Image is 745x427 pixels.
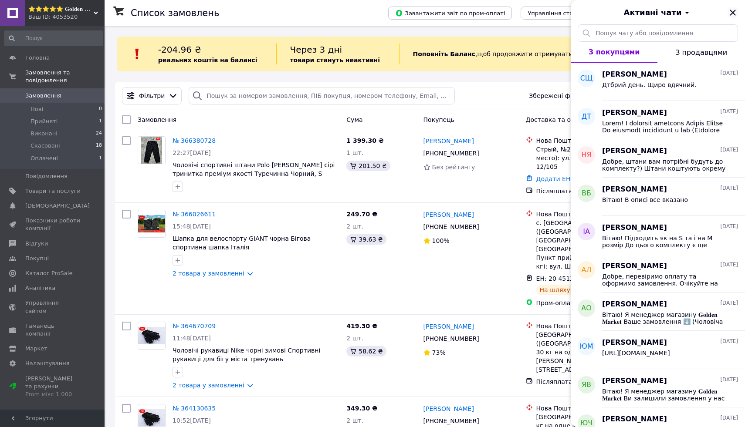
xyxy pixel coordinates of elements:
a: № 366026611 [173,211,216,218]
div: Стрый, №2 (до 30 кг на одно место): ул. [PERSON_NAME], 12/105 [536,145,642,171]
span: [PERSON_NAME] [602,146,667,156]
button: НЯ[PERSON_NAME][DATE]Добре, штани вам потрібні будуть до комплекту?) Штани коштують окрему цінну [571,139,745,178]
a: № 366380728 [173,137,216,144]
span: 11:48[DATE] [173,335,211,342]
span: Завантажити звіт по пром-оплаті [395,9,505,17]
span: Управління сайтом [25,299,81,315]
span: ІА [583,227,590,237]
button: З покупцями [571,42,657,63]
span: 100% [432,237,450,244]
span: 419.30 ₴ [346,323,377,329]
div: На шляху до одержувача [536,285,625,295]
a: 2 товара у замовленні [173,382,244,389]
div: Нова Пошта [536,136,642,145]
span: Показники роботи компанії [25,217,81,232]
span: Чоловічі рукавиці Nike чорні зимові Спортивні рукавиці для бігу міста тренувань [173,347,320,363]
b: Поповніть Баланс [413,50,475,57]
span: Cума [346,116,362,123]
button: СЩ[PERSON_NAME][DATE]Дтбрий день. Щиро вдячний. [571,63,745,101]
span: 1 [99,155,102,162]
span: [PERSON_NAME] [602,338,667,348]
span: ао [581,303,592,313]
span: Добре, штани вам потрібні будуть до комплекту?) Штани коштують окрему цінну [602,158,726,172]
span: НЯ [581,150,591,160]
img: Фото товару [138,215,165,232]
span: Добре, перевіримо оплату та оформимо замовлення. Очікуйте на номер накладної Гарного вечора) [602,273,726,287]
span: Головна [25,54,50,62]
span: Повідомлення [25,172,68,180]
span: 2 шт. [346,223,363,230]
a: 2 товара у замовленні [173,270,244,277]
a: № 364670709 [173,323,216,329]
span: Маркет [25,345,47,353]
span: [PERSON_NAME] та рахунки [25,375,81,399]
span: Замовлення [138,116,176,123]
span: Відгуки [25,240,48,248]
span: 24 [96,130,102,138]
button: ІА[PERSON_NAME][DATE]Вітаю! Підходить як на S та і на М розмір До цього комплекту є ще окремо шта... [571,216,745,254]
span: Налаштування [25,360,70,367]
span: 2 шт. [346,335,363,342]
span: ВБ [582,188,591,198]
a: № 364130635 [173,405,216,412]
span: Фільтри [139,91,165,100]
span: Збережені фільтри: [529,91,593,100]
button: З продавцями [657,42,745,63]
span: Виконані [30,130,58,138]
span: Замовлення та повідомлення [25,69,105,84]
div: Пром-оплата [536,299,642,307]
img: Фото товару [138,327,165,344]
span: [DATE] [720,261,738,269]
span: Шапка для велоспорту GIANT чорна Бігова спортивна шапка Італія [173,235,311,251]
a: Фото товару [138,136,166,164]
div: Prom мікс 1 000 [25,390,81,398]
div: Ваш ID: 4053520 [28,13,105,21]
span: Оплачені [30,155,58,162]
span: Дтбрий день. Щиро вдячний. [602,81,697,88]
a: Фото товару [138,322,166,350]
button: Закрити [728,7,738,18]
div: [PHONE_NUMBER] [422,147,481,159]
span: [DATE] [720,338,738,345]
span: 18 [96,142,102,150]
div: [PHONE_NUMBER] [422,333,481,345]
a: Чоловічі спортивні штани Polo [PERSON_NAME] сірі тринитка преміум якості Туречинна Чорний, S [173,161,335,177]
span: 1 [99,118,102,125]
div: , щоб продовжити отримувати замовлення [399,44,638,64]
button: ао[PERSON_NAME][DATE]Вітаю! Я менеджер магазину 𝐆𝐨𝐥𝐝𝐞𝐧 𝐌𝐚𝐫𝐤𝐞𝐭 Ваше замовлення ⬇️ (Чоловіча Вітров... [571,293,745,331]
span: Вітаю! В описі все вказано [602,196,688,203]
span: ЮМ [579,342,593,352]
span: ДТ [582,112,591,122]
div: Нова Пошта [536,322,642,330]
button: АЛ[PERSON_NAME][DATE]Добре, перевіримо оплату та оформимо замовлення. Очікуйте на номер накладної... [571,254,745,293]
span: Замовлення [25,92,61,100]
b: реальних коштів на балансі [158,57,257,64]
h1: Список замовлень [131,8,219,18]
span: ⭐️⭐️⭐️⭐️⭐️ 𝐆𝐨𝐥𝐝𝐞𝐧 𝐌𝐚𝐫𝐤𝐞𝐭 [28,5,94,13]
div: [GEOGRAPHIC_DATA] ([GEOGRAPHIC_DATA].), №330 (до 30 кг на одне місце): просп. [PERSON_NAME][STREE... [536,330,642,374]
span: [DATE] [720,414,738,422]
span: Доставка та оплата [526,116,590,123]
img: :exclamation: [131,47,144,61]
span: [PERSON_NAME] [602,414,667,424]
span: [PERSON_NAME] [602,223,667,233]
span: [DATE] [720,108,738,115]
span: Покупець [423,116,454,123]
input: Пошук чату або повідомлення [578,24,738,42]
span: Управління статусами [528,10,594,17]
div: 201.50 ₴ [346,161,390,171]
span: [DATE] [720,376,738,383]
button: ВБ[PERSON_NAME][DATE]Вітаю! В описі все вказано [571,178,745,216]
a: [PERSON_NAME] [423,210,474,219]
span: Каталог ProSale [25,269,72,277]
button: ЮМ[PERSON_NAME][DATE][URL][DOMAIN_NAME] [571,331,745,369]
b: товари стануть неактивні [290,57,380,64]
input: Пошук [4,30,103,46]
span: Через 3 дні [290,44,342,55]
input: Пошук за номером замовлення, ПІБ покупця, номером телефону, Email, номером накладної [189,87,455,104]
span: [URL][DOMAIN_NAME] [602,350,670,356]
span: З продавцями [675,48,727,57]
span: 10:52[DATE] [173,417,211,424]
span: 73% [432,349,446,356]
